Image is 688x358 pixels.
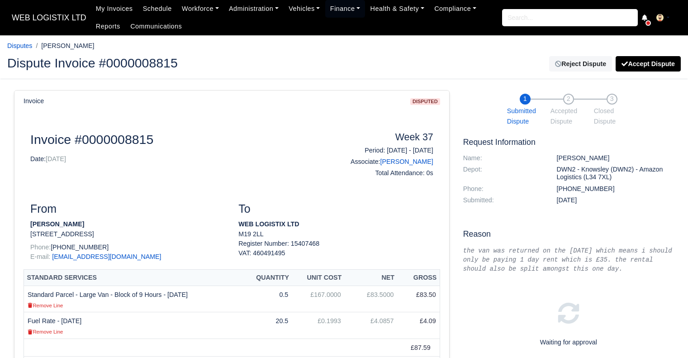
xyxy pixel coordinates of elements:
td: £167.0000 [292,286,344,312]
td: £83.5000 [345,286,398,312]
th: Gross [397,269,440,286]
h4: Week 37 [342,132,433,143]
a: [EMAIL_ADDRESS][DOMAIN_NAME] [52,253,161,260]
a: Communications [125,18,187,35]
li: [PERSON_NAME] [32,41,94,51]
th: Quantity [242,269,292,286]
h3: From [30,202,225,216]
td: Fuel Rate - [DATE] [24,312,242,339]
h5: Reason [463,229,674,239]
th: Net [345,269,398,286]
dd: [PHONE_NUMBER] [550,185,681,193]
button: Accept Dispute [616,56,681,72]
h6: Invoice [24,97,44,105]
span: 1 [520,94,531,105]
td: £83.50 [397,286,440,312]
p: M19 2LL [238,229,433,239]
div: Register Number: 15407468 [232,239,440,258]
p: [PHONE_NUMBER] [30,243,225,252]
a: Disputes [7,42,32,49]
td: Standard Parcel - Large Van - Block of 9 Hours - [DATE] [24,286,242,312]
dd: DWN2 - Knowsley (DWN2) - Amazon Logistics (L34 7XL) [550,166,681,181]
div: the van was returned on the [DATE] which means i should only be paying 1 day rent which is £35. t... [463,246,674,273]
a: Reports [91,18,125,35]
small: Remove Line [28,329,63,334]
span: 1 day ago [556,196,577,204]
a: [PERSON_NAME] [380,158,433,165]
strong: WEB LOGISTIX LTD [238,220,299,228]
dt: Phone: [456,185,550,193]
span: 2 [563,94,574,105]
td: £4.09 [397,312,440,339]
span: Phone: [30,243,51,251]
span: [DATE] [46,155,66,162]
td: 0.5 [242,286,292,312]
span: disputed [410,98,440,105]
a: Remove Line [28,301,63,309]
h6: Associate: [342,158,433,166]
dt: Submitted: [456,196,550,204]
td: £0.1993 [292,312,344,339]
h2: Invoice #0000008815 [30,132,329,147]
p: Date: [30,154,329,164]
p: [STREET_ADDRESS] [30,229,225,239]
h3: To [238,202,433,216]
span: E-mail: [30,253,50,260]
strong: [PERSON_NAME] [30,220,84,228]
a: Reject Dispute [549,56,612,72]
div: VAT: 460491495 [238,248,433,258]
a: WEB LOGISTIX LTD [7,9,91,27]
span: Closed Dispute [594,106,630,127]
p: Waiting for approval [463,337,674,348]
td: £87.59 [397,339,440,357]
h6: Total Attendance: 0s [342,169,433,177]
span: Submitted Dispute [507,106,543,127]
h2: Dispute Invoice #0000008815 [7,57,337,69]
h6: Period: [DATE] - [DATE] [342,147,433,154]
td: £4.0857 [345,312,398,339]
small: Remove Line [28,303,63,308]
th: Unit Cost [292,269,344,286]
a: Remove Line [28,328,63,335]
span: 3 [607,94,617,105]
span: Accepted Dispute [550,106,587,127]
input: Search... [502,9,638,26]
dd: [PERSON_NAME] [550,154,681,162]
h5: Request Information [463,138,674,147]
dt: Depot: [456,166,550,181]
th: Standard Services [24,269,242,286]
td: 20.5 [242,312,292,339]
dt: Name: [456,154,550,162]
